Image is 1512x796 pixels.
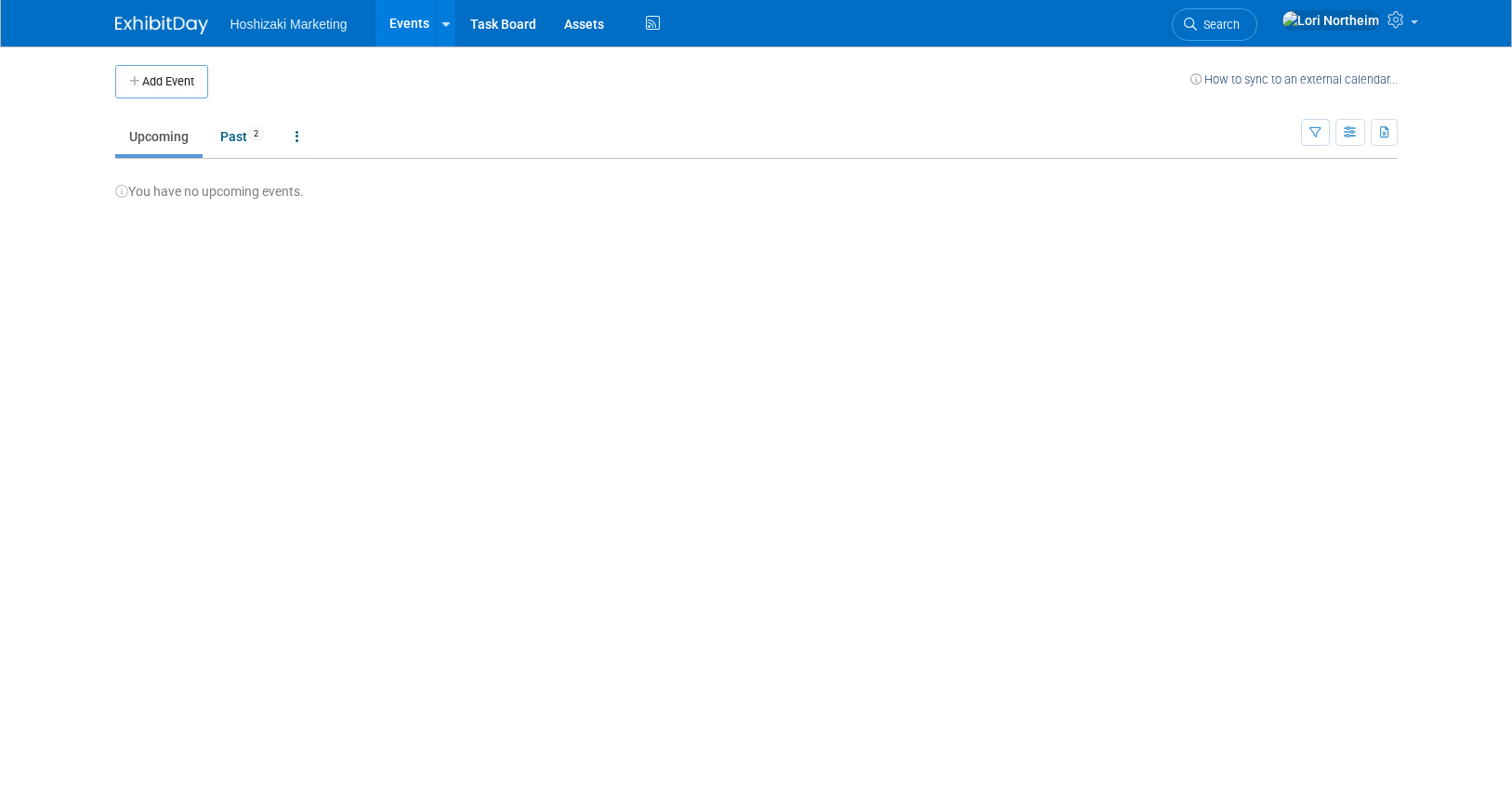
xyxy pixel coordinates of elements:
[115,184,304,199] span: You have no upcoming events.
[1197,18,1240,32] span: Search
[1190,72,1398,86] a: How to sync to an external calendar...
[230,17,348,32] span: Hoshizaki Marketing
[115,16,208,34] img: ExhibitDay
[206,119,278,154] a: Past2
[115,65,208,98] button: Add Event
[115,119,203,154] a: Upcoming
[1172,8,1257,41] a: Search
[1282,10,1380,31] img: Lori Northeim
[248,127,264,141] span: 2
